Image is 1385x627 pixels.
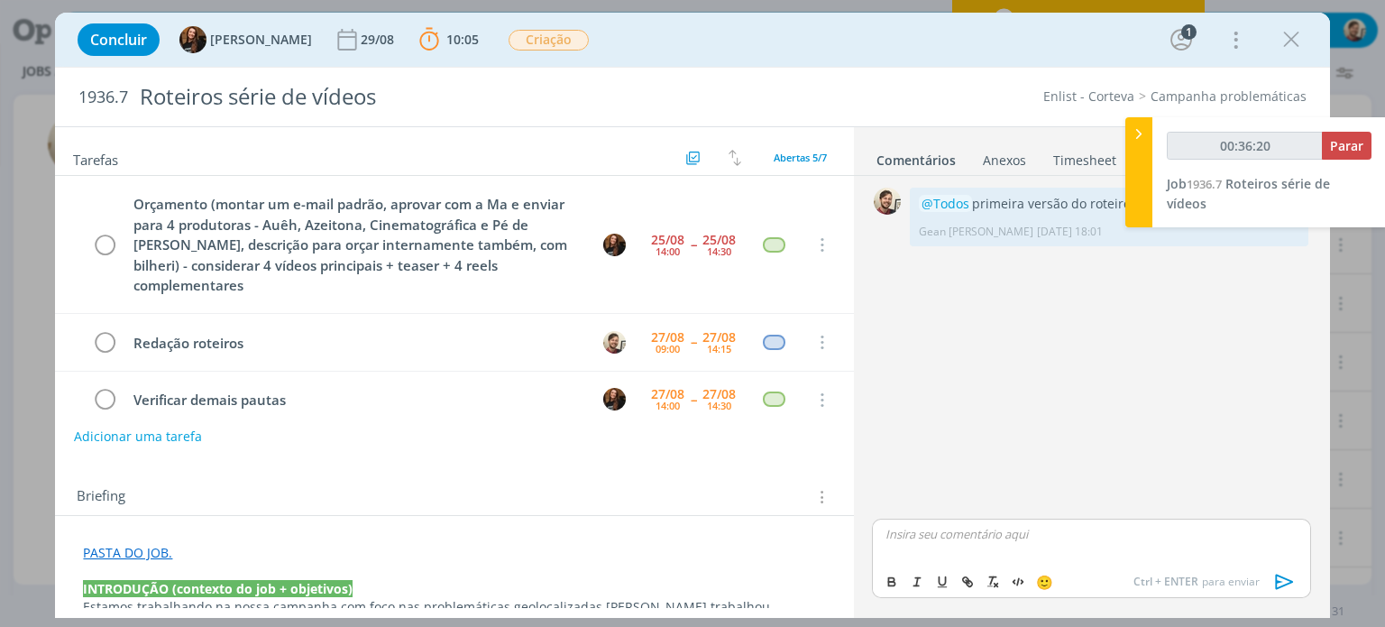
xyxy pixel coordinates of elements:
[1322,132,1371,160] button: Parar
[78,23,160,56] button: Concluir
[656,246,680,256] div: 14:00
[1167,175,1330,212] a: Job1936.7Roteiros série de vídeos
[691,238,696,251] span: --
[78,88,128,107] span: 1936.7
[1187,176,1222,192] span: 1936.7
[983,152,1026,170] div: Anexos
[1330,137,1363,154] span: Parar
[125,193,586,297] div: Orçamento (montar um e-mail padrão, aprovar com a Ma e enviar para 4 produtoras - Auêh, Azeitona,...
[1036,573,1053,591] span: 🙂
[603,388,626,410] img: T
[601,328,628,355] button: G
[603,234,626,256] img: T
[702,331,736,344] div: 27/08
[83,598,606,615] span: Estamos trabalhando na nossa campanha com foco nas problemáticas geolocalizadas.
[1133,574,1260,590] span: para enviar
[132,75,787,119] div: Roteiros série de vídeos
[656,344,680,354] div: 09:00
[1151,88,1307,105] a: Campanha problemáticas
[210,33,312,46] span: [PERSON_NAME]
[874,188,901,215] img: G
[179,26,312,53] button: T[PERSON_NAME]
[702,234,736,246] div: 25/08
[1032,571,1057,593] button: 🙂
[729,150,741,166] img: arrow-down-up.svg
[919,224,1033,240] p: Gean [PERSON_NAME]
[1052,143,1117,170] a: Timesheet
[601,386,628,413] button: T
[707,246,731,256] div: 14:30
[509,30,589,51] span: Criação
[656,401,680,410] div: 14:00
[77,485,125,509] span: Briefing
[651,388,684,401] div: 27/08
[55,13,1329,618] div: dialog
[1133,574,1202,590] span: Ctrl + ENTER
[508,29,590,51] button: Criação
[651,234,684,246] div: 25/08
[125,332,586,355] div: Redação roteiros
[125,389,586,411] div: Verificar demais pautas
[415,25,483,54] button: 10:05
[1043,88,1134,105] a: Enlist - Corteva
[702,388,736,401] div: 27/08
[919,195,1299,213] p: primeira versão do roteiro, aqui:
[1167,25,1196,54] button: 1
[1181,24,1197,40] div: 1
[601,231,628,258] button: T
[361,33,398,46] div: 29/08
[691,393,696,406] span: --
[1167,175,1330,212] span: Roteiros série de vídeos
[707,401,731,410] div: 14:30
[922,195,969,212] span: @Todos
[446,31,479,48] span: 10:05
[179,26,206,53] img: T
[603,331,626,354] img: G
[73,147,118,169] span: Tarefas
[876,143,957,170] a: Comentários
[707,344,731,354] div: 14:15
[1037,224,1103,240] span: [DATE] 18:01
[651,331,684,344] div: 27/08
[90,32,147,47] span: Concluir
[83,580,353,597] strong: INTRODUÇÃO (contexto do job + objetivos)
[691,336,696,348] span: --
[73,420,203,453] button: Adicionar uma tarefa
[83,544,172,561] a: PASTA DO JOB.
[774,151,827,164] span: Abertas 5/7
